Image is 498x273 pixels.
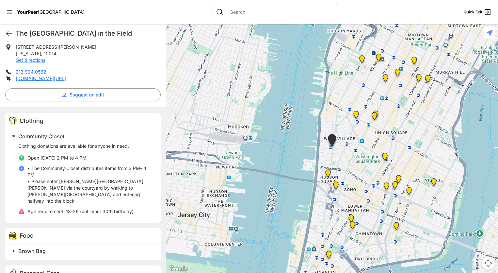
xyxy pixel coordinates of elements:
div: Greater New York City [415,74,423,84]
div: Metro Baptist Church [375,15,383,26]
div: Main Location, SoHo, DYCD Youth Drop-in Center [332,181,340,192]
div: Lower East Side Youth Drop-in Center. Yellow doors with grey buzzer on the right [392,222,400,232]
span: 10014 [44,51,56,56]
a: Get directions [16,57,45,63]
div: Harvey Milk High School [381,153,389,163]
div: Main Office [325,251,333,261]
span: Community Closet [18,133,64,140]
span: Food [20,232,34,239]
span: [US_STATE] [16,51,41,56]
div: Maryhouse [394,175,403,185]
p: • The Community Closet distributes items from 3 PM- 4 PM • Please enter [PERSON_NAME][GEOGRAPHIC_... [27,165,153,204]
a: YourPeer[GEOGRAPHIC_DATA] [17,10,85,14]
span: YourPeer [17,9,38,15]
span: Open [DATE] 2 PM to 4 PM [27,155,87,161]
div: Mainchance Adult Drop-in Center [424,75,432,85]
p: 18-29 (until your 30th birthday) [27,208,134,215]
img: Google [168,264,189,273]
div: University Community Social Services (UCSS) [405,187,413,197]
input: Search [226,9,333,15]
div: Church of the Village [352,111,360,121]
h1: The [GEOGRAPHIC_DATA] in the Field [16,29,161,38]
div: Manhattan [430,178,438,189]
span: Brown Bag [18,248,46,254]
a: Quick Exit [464,8,491,16]
div: Headquarters [394,69,402,79]
a: 212.924.0562 [16,69,46,75]
a: Open this area in Google Maps (opens a new window) [168,264,189,273]
div: Manhattan Criminal Court [348,221,357,232]
span: [GEOGRAPHIC_DATA] [38,9,85,15]
button: Map camera controls [482,257,495,270]
div: Back of the Church [370,112,378,123]
div: Chelsea [358,55,366,66]
span: Suggest an edit [70,92,104,98]
span: Clothing [20,117,43,124]
span: Quick Exit [464,9,482,15]
div: Antonio Olivieri Drop-in Center [375,54,383,64]
a: [DOMAIN_NAME][URL] [16,76,66,81]
div: St. Joseph House [391,181,399,192]
div: Greenwich Village [327,134,338,149]
div: Church of St. Francis Xavier - Front Entrance [372,111,380,121]
div: Tribeca Campus/New York City Rescue Mission [347,214,355,225]
div: Bowery Campus [382,182,391,193]
button: Suggest an edit [5,88,161,101]
span: [STREET_ADDRESS][PERSON_NAME] [16,44,96,50]
span: , [41,51,42,56]
span: Age requirement: [27,209,65,214]
div: New Location, Headquarters [381,74,390,85]
p: Clothing donations are available for anyone in need. [18,143,153,149]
